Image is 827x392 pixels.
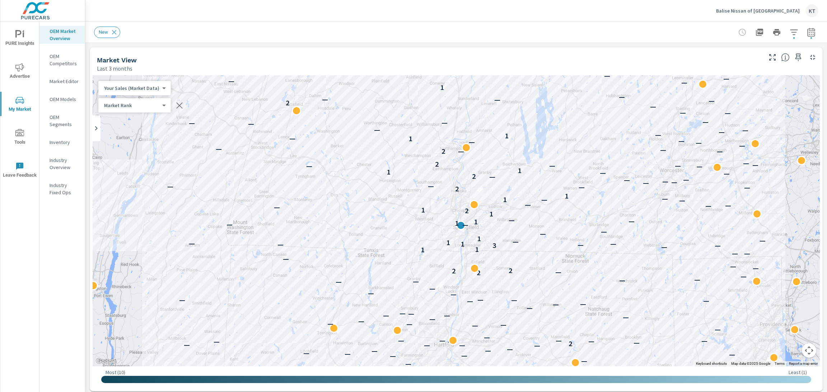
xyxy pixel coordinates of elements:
[472,321,478,330] p: —
[629,217,635,225] p: —
[39,155,85,173] div: Industry Overview
[94,27,120,38] div: New
[518,166,522,175] p: 1
[485,346,491,355] p: —
[97,56,137,64] h5: Market View
[98,102,165,109] div: Your Sales (Market Data)
[424,341,430,349] p: —
[807,52,818,63] button: Minimize Widget
[39,76,85,87] div: Market Editor
[555,268,561,276] p: —
[39,137,85,148] div: Inventory
[619,92,625,101] p: —
[439,336,445,345] p: —
[731,362,770,365] span: Map data ©2025 Google
[387,168,391,176] p: 1
[406,320,412,328] p: —
[702,118,709,126] p: —
[725,109,731,117] p: —
[770,25,784,39] button: Print Report
[452,267,456,275] p: 2
[50,114,79,128] p: OEM Segments
[465,206,469,215] p: 2
[739,141,745,150] p: —
[580,300,586,308] p: —
[703,296,709,305] p: —
[752,160,758,169] p: —
[578,240,584,249] p: —
[705,201,711,210] p: —
[661,243,667,251] p: —
[752,25,767,39] button: "Export Report to PDF"
[461,240,464,248] p: 1
[781,53,790,62] span: Find the biggest opportunities in your market for your inventory. Understand by postal code where...
[413,277,419,286] p: —
[228,77,234,85] p: —
[104,85,159,91] p: Your Sales (Market Data)
[492,241,496,250] p: 3
[716,8,800,14] p: Balise Nissan of [GEOGRAPHIC_DATA]
[489,172,495,181] p: —
[469,138,475,146] p: —
[3,30,37,48] span: PURE Insights
[549,161,555,170] p: —
[50,139,79,146] p: Inventory
[429,284,435,293] p: —
[804,25,818,39] button: Select Date Range
[760,236,766,245] p: —
[513,237,519,246] p: —
[662,194,668,203] p: —
[679,196,685,205] p: —
[274,203,280,211] p: —
[3,96,37,114] span: My Market
[286,99,290,107] p: 2
[505,132,509,140] p: 1
[541,195,547,204] p: —
[744,183,750,192] p: —
[730,262,736,271] p: —
[660,145,666,154] p: —
[540,229,546,238] p: —
[398,336,404,345] p: —
[429,315,435,323] p: —
[458,147,464,156] p: —
[444,311,450,320] p: —
[694,275,700,284] p: —
[167,182,173,191] p: —
[345,349,351,358] p: —
[50,78,79,85] p: Market Editor
[484,333,490,341] p: —
[3,162,37,180] span: Leave Feedback
[477,295,483,304] p: —
[214,337,220,346] p: —
[248,119,254,128] p: —
[753,264,759,272] p: —
[450,290,457,298] p: —
[600,168,606,177] p: —
[489,210,493,218] p: 1
[3,63,37,81] span: Advertise
[459,341,465,349] p: —
[671,178,677,186] p: —
[39,26,85,44] div: OEM Market Overview
[623,313,629,321] p: —
[740,272,747,281] p: —
[39,94,85,105] div: OEM Models
[655,130,661,139] p: —
[604,71,610,80] p: —
[50,53,79,67] p: OEM Competitors
[383,311,389,320] p: —
[569,339,573,348] p: 2
[358,317,364,325] p: —
[662,177,668,186] p: —
[525,200,531,209] p: —
[494,95,500,104] p: —
[789,369,807,376] p: Least ( 1 )
[372,346,378,355] p: —
[678,137,685,145] p: —
[680,108,686,117] p: —
[50,96,79,103] p: OEM Models
[455,219,459,228] p: 1
[336,277,342,286] p: —
[400,309,406,317] p: —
